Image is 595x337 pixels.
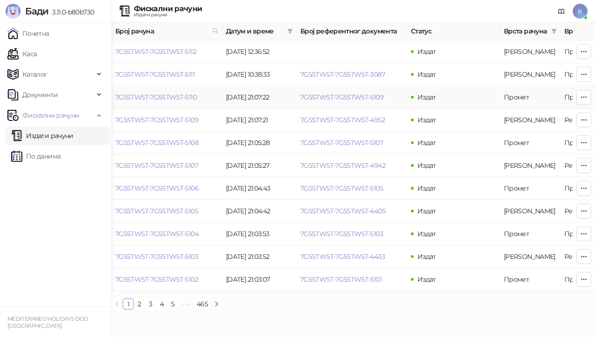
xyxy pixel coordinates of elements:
[115,275,198,284] a: 7G5STW5T-7G5STW5T-5102
[222,200,297,223] td: [DATE] 21:04:42
[222,40,297,63] td: [DATE] 12:36:52
[287,28,293,34] span: filter
[115,161,198,170] a: 7G5STW5T-7G5STW5T-5107
[7,316,88,329] small: MEDITERANEO HOLIDAYS DOO [GEOGRAPHIC_DATA]
[156,298,167,310] li: 4
[193,298,211,310] li: 465
[500,268,561,291] td: Промет
[168,299,178,309] a: 5
[115,116,198,124] a: 7G5STW5T-7G5STW5T-5109
[549,24,559,38] span: filter
[300,252,385,261] a: 7G5STW5T-7G5STW5T-4433
[112,86,222,109] td: 7G5STW5T-7G5STW5T-5110
[297,22,407,40] th: Број референтног документа
[115,139,198,147] a: 7G5STW5T-7G5STW5T-5108
[112,109,222,132] td: 7G5STW5T-7G5STW5T-5109
[112,22,222,40] th: Број рачуна
[178,298,193,310] li: Следећих 5 Страна
[554,4,569,19] a: Документација
[500,245,561,268] td: Аванс
[112,223,222,245] td: 7G5STW5T-7G5STW5T-5104
[222,63,297,86] td: [DATE] 10:38:33
[112,200,222,223] td: 7G5STW5T-7G5STW5T-5105
[417,70,436,79] span: Издат
[112,40,222,63] td: 7G5STW5T-7G5STW5T-5112
[417,252,436,261] span: Издат
[115,230,198,238] a: 7G5STW5T-7G5STW5T-5104
[500,132,561,154] td: Промет
[25,6,48,17] span: Бади
[417,139,436,147] span: Издат
[112,132,222,154] td: 7G5STW5T-7G5STW5T-5108
[145,298,156,310] li: 3
[300,207,385,215] a: 7G5STW5T-7G5STW5T-4405
[417,93,436,101] span: Издат
[417,116,436,124] span: Издат
[112,245,222,268] td: 7G5STW5T-7G5STW5T-5103
[145,299,156,309] a: 3
[222,132,297,154] td: [DATE] 21:05:28
[123,299,133,309] a: 1
[157,299,167,309] a: 4
[7,45,37,63] a: Каса
[115,70,195,79] a: 7G5STW5T-7G5STW5T-5111
[500,154,561,177] td: Аванс
[115,252,198,261] a: 7G5STW5T-7G5STW5T-5103
[115,26,208,36] span: Број рачуна
[22,65,47,84] span: Каталог
[22,106,79,125] span: Фискални рачуни
[500,177,561,200] td: Промет
[417,184,436,192] span: Издат
[211,298,222,310] button: right
[573,4,588,19] span: K
[11,147,60,165] a: По данима
[115,47,196,56] a: 7G5STW5T-7G5STW5T-5112
[222,154,297,177] td: [DATE] 21:05:27
[112,298,123,310] li: Претходна страна
[112,63,222,86] td: 7G5STW5T-7G5STW5T-5111
[112,298,123,310] button: left
[112,154,222,177] td: 7G5STW5T-7G5STW5T-5107
[134,13,202,17] div: Издати рачуни
[48,8,94,16] span: 3.11.0-b80b730
[300,230,383,238] a: 7G5STW5T-7G5STW5T-5103
[115,184,198,192] a: 7G5STW5T-7G5STW5T-5106
[22,86,58,104] span: Документи
[7,24,49,43] a: Почетна
[115,93,197,101] a: 7G5STW5T-7G5STW5T-5110
[500,63,561,86] td: Аванс
[134,298,145,310] li: 2
[167,298,178,310] li: 5
[222,86,297,109] td: [DATE] 21:07:22
[134,5,202,13] div: Фискални рачуни
[222,109,297,132] td: [DATE] 21:07:21
[115,207,198,215] a: 7G5STW5T-7G5STW5T-5105
[112,177,222,200] td: 7G5STW5T-7G5STW5T-5106
[6,4,20,19] img: Logo
[417,275,436,284] span: Издат
[300,184,383,192] a: 7G5STW5T-7G5STW5T-5105
[300,93,383,101] a: 7G5STW5T-7G5STW5T-5109
[504,26,548,36] span: Врста рачуна
[500,40,561,63] td: Аванс
[500,223,561,245] td: Промет
[211,298,222,310] li: Следећа страна
[285,24,295,38] span: filter
[123,298,134,310] li: 1
[222,223,297,245] td: [DATE] 21:03:53
[300,139,383,147] a: 7G5STW5T-7G5STW5T-5107
[300,275,382,284] a: 7G5STW5T-7G5STW5T-5101
[11,126,73,145] a: Издати рачуни
[417,207,436,215] span: Издат
[114,301,120,307] span: left
[222,268,297,291] td: [DATE] 21:03:07
[417,161,436,170] span: Издат
[194,299,211,309] a: 465
[417,47,436,56] span: Издат
[551,28,557,34] span: filter
[300,116,385,124] a: 7G5STW5T-7G5STW5T-4952
[112,268,222,291] td: 7G5STW5T-7G5STW5T-5102
[407,22,500,40] th: Статус
[500,86,561,109] td: Промет
[300,161,385,170] a: 7G5STW5T-7G5STW5T-4942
